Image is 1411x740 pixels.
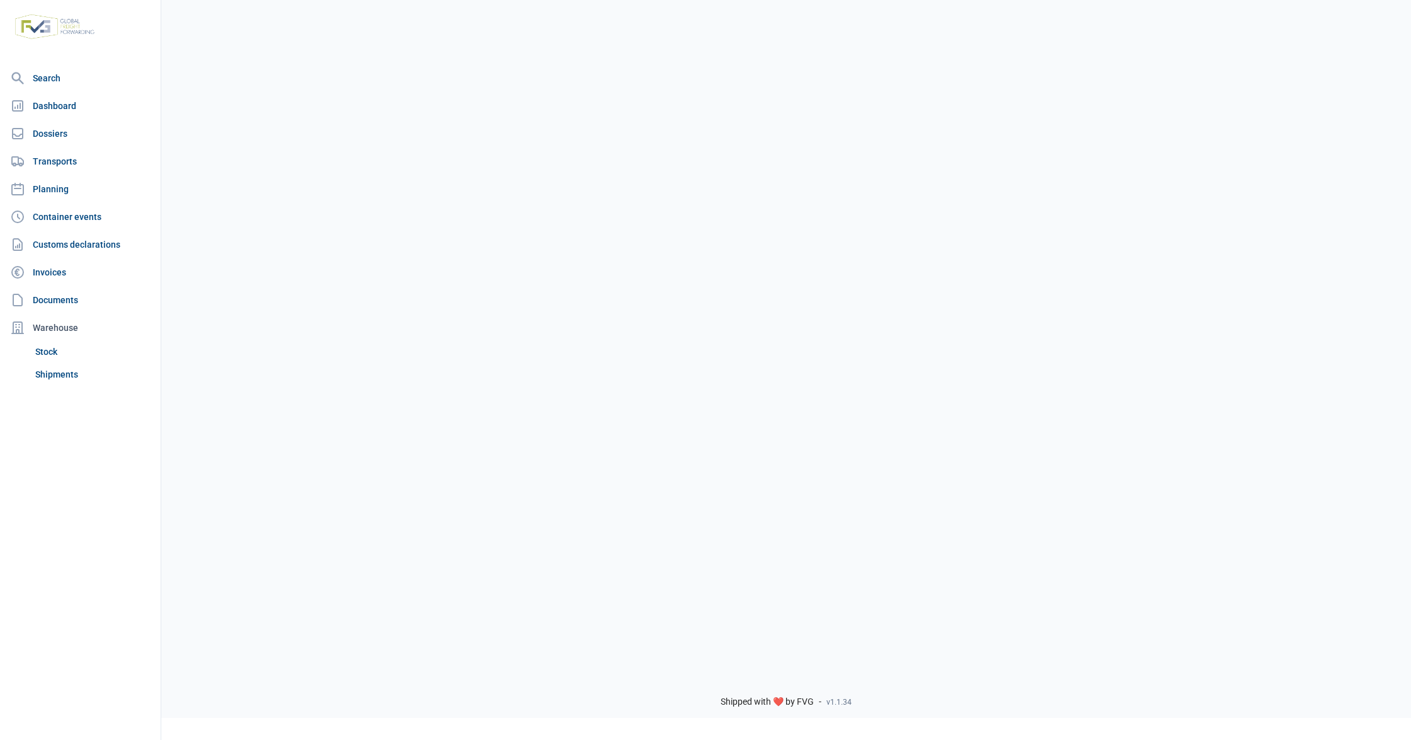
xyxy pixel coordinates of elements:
[5,232,156,257] a: Customs declarations
[819,697,821,708] span: -
[5,121,156,146] a: Dossiers
[5,315,156,340] div: Warehouse
[5,287,156,313] a: Documents
[5,93,156,119] a: Dashboard
[5,149,156,174] a: Transports
[5,176,156,202] a: Planning
[826,697,852,707] span: v1.1.34
[30,363,156,386] a: Shipments
[721,697,814,708] span: Shipped with ❤️ by FVG
[30,340,156,363] a: Stock
[10,9,100,44] img: FVG - Global freight forwarding
[5,66,156,91] a: Search
[5,260,156,285] a: Invoices
[5,204,156,229] a: Container events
